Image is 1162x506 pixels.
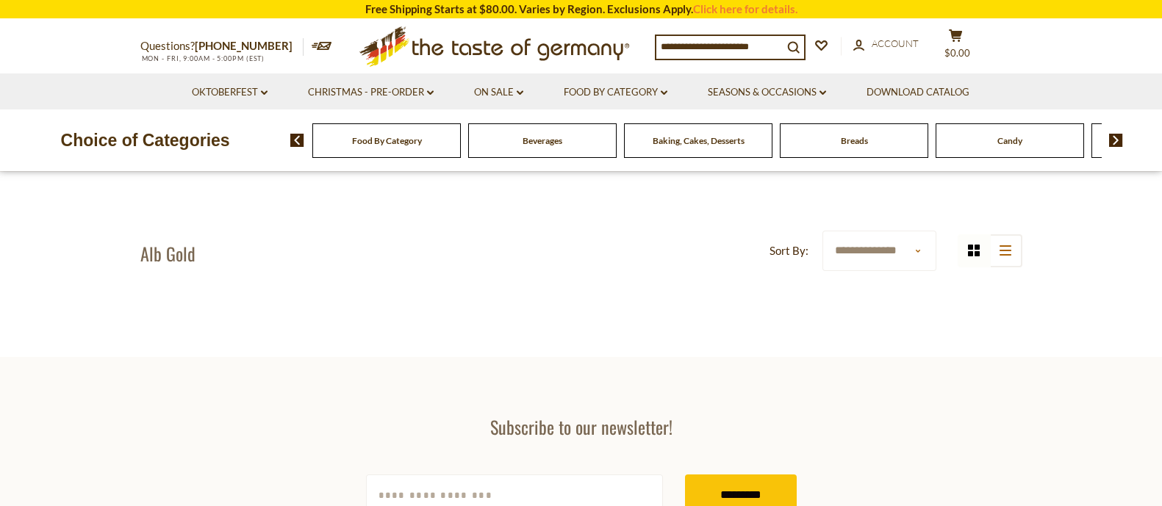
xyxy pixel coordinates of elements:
[653,135,745,146] a: Baking, Cakes, Desserts
[853,36,919,52] a: Account
[944,47,970,59] span: $0.00
[997,135,1022,146] a: Candy
[934,29,978,65] button: $0.00
[290,134,304,147] img: previous arrow
[474,84,523,101] a: On Sale
[867,84,969,101] a: Download Catalog
[872,37,919,49] span: Account
[140,54,265,62] span: MON - FRI, 9:00AM - 5:00PM (EST)
[1109,134,1123,147] img: next arrow
[841,135,868,146] a: Breads
[693,2,797,15] a: Click here for details.
[770,242,808,260] label: Sort By:
[140,37,304,56] p: Questions?
[523,135,562,146] a: Beverages
[192,84,268,101] a: Oktoberfest
[366,416,797,438] h3: Subscribe to our newsletter!
[708,84,826,101] a: Seasons & Occasions
[195,39,293,52] a: [PHONE_NUMBER]
[140,242,196,264] h1: Alb Gold
[352,135,422,146] a: Food By Category
[564,84,667,101] a: Food By Category
[308,84,434,101] a: Christmas - PRE-ORDER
